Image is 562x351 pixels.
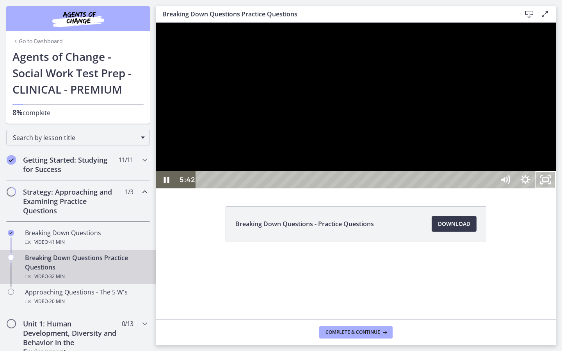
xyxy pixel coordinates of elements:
[13,133,137,142] span: Search by lesson title
[7,155,16,165] i: Completed
[25,238,147,247] div: Video
[339,149,359,166] button: Mute
[25,253,147,281] div: Breaking Down Questions Practice Questions
[325,329,380,335] span: Complete & continue
[125,187,133,197] span: 1 / 3
[119,155,133,165] span: 11 / 11
[12,108,144,117] p: complete
[31,9,125,28] img: Agents of Change
[235,219,374,229] span: Breaking Down Questions - Practice Questions
[8,230,14,236] i: Completed
[12,37,63,45] a: Go to Dashboard
[48,238,65,247] span: · 41 min
[25,272,147,281] div: Video
[438,219,470,229] span: Download
[12,108,23,117] span: 8%
[162,9,509,19] h3: Breaking Down Questions Practice Questions
[23,155,118,174] h2: Getting Started: Studying for Success
[25,228,147,247] div: Breaking Down Questions
[359,149,379,166] button: Show settings menu
[48,272,65,281] span: · 32 min
[319,326,393,339] button: Complete & continue
[122,319,133,328] span: 0 / 13
[6,130,150,145] div: Search by lesson title
[12,48,144,97] h1: Agents of Change - Social Work Test Prep - CLINICAL - PREMIUM
[379,149,400,166] button: Unfullscreen
[25,287,147,306] div: Approaching Questions - The 5 W's
[48,297,65,306] span: · 20 min
[432,216,477,232] a: Download
[156,23,556,188] iframe: Video Lesson
[23,187,118,215] h2: Strategy: Approaching and Examining Practice Questions
[25,297,147,306] div: Video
